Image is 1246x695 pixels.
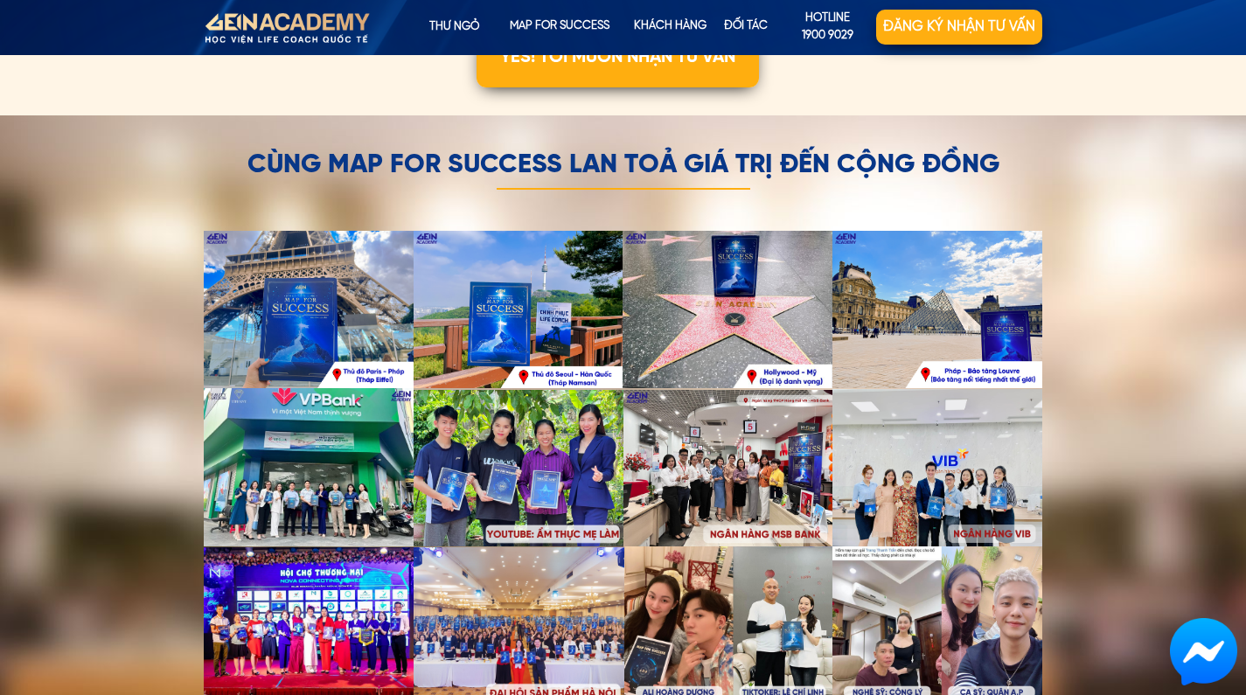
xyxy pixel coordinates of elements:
[477,28,760,87] p: YES! TÔI MUỐN NHẬN TƯ VẤN
[400,10,507,45] p: Thư ngỏ
[876,10,1042,45] p: Đăng ký nhận tư vấn
[508,10,611,45] p: map for success
[628,10,713,45] p: KHÁCH HÀNG
[779,10,877,46] p: hotline 1900 9029
[707,10,786,45] p: Đối tác
[779,10,877,45] a: hotline1900 9029
[204,149,1043,181] h2: cùng map for success lan toả giá trị đến cộng đồng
